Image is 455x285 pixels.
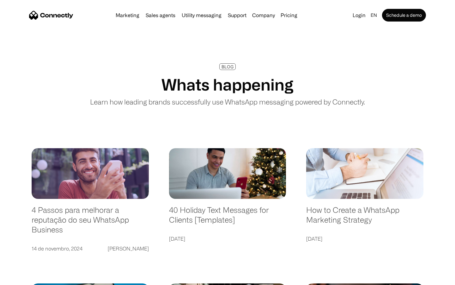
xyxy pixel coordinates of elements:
h1: Whats happening [161,75,294,94]
div: [DATE] [169,234,185,243]
a: Pricing [278,13,300,18]
a: Login [350,11,368,20]
a: Marketing [113,13,142,18]
div: [PERSON_NAME] [108,244,149,253]
a: Support [225,13,249,18]
p: Learn how leading brands successfully use WhatsApp messaging powered by Connectly. [90,97,365,107]
a: How to Create a WhatsApp Marketing Strategy [306,205,423,231]
ul: Language list [13,274,38,283]
a: 4 Passos para melhorar a reputação do seu WhatsApp Business [32,205,149,241]
div: Company [252,11,275,20]
a: Sales agents [143,13,178,18]
a: Schedule a demo [382,9,426,22]
aside: Language selected: English [6,274,38,283]
div: en [371,11,377,20]
div: BLOG [221,64,234,69]
div: 14 de novembro, 2024 [32,244,82,253]
div: [DATE] [306,234,322,243]
a: 40 Holiday Text Messages for Clients [Templates] [169,205,286,231]
a: Utility messaging [179,13,224,18]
